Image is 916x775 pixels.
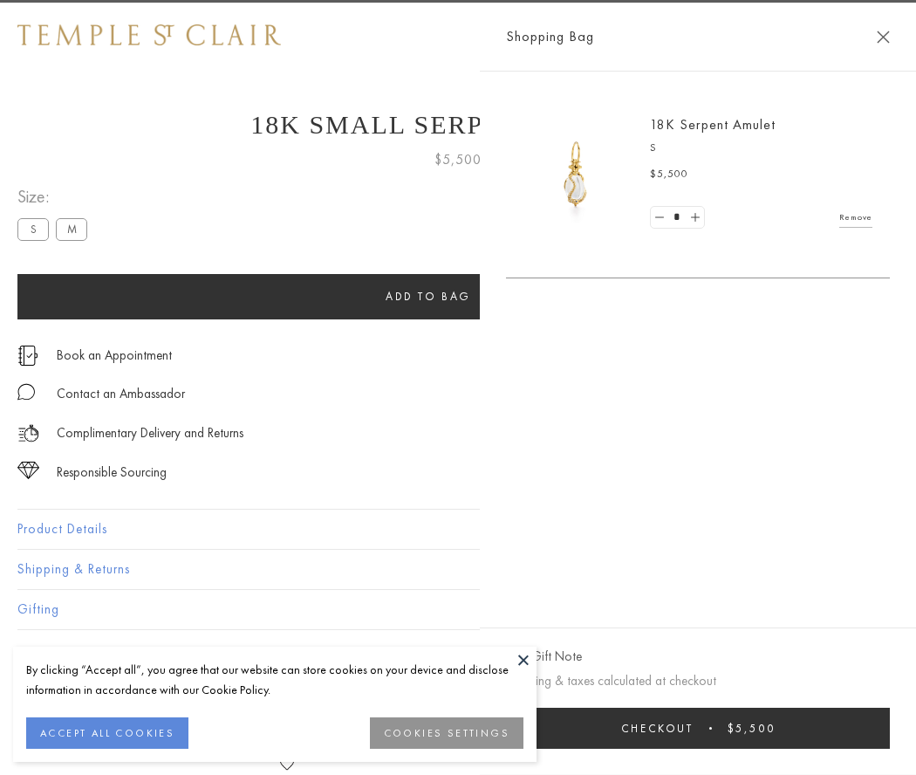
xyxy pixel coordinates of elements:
[57,462,167,484] div: Responsible Sourcing
[650,115,776,134] a: 18K Serpent Amulet
[650,140,872,157] p: S
[523,122,628,227] img: P51836-E11SERPPV
[57,346,172,365] a: Book an Appointment
[17,218,49,240] label: S
[686,207,703,229] a: Set quantity to 2
[506,646,582,668] button: Add Gift Note
[17,274,839,319] button: Add to bag
[17,550,899,589] button: Shipping & Returns
[26,660,523,700] div: By clicking “Accept all”, you agree that our website can store cookies on your device and disclos...
[57,383,185,405] div: Contact an Ambassador
[17,462,39,479] img: icon_sourcing.svg
[17,346,38,366] img: icon_appointment.svg
[621,721,694,736] span: Checkout
[506,670,890,692] p: Shipping & taxes calculated at checkout
[17,422,39,444] img: icon_delivery.svg
[17,383,35,401] img: MessageIcon-01_2.svg
[651,207,668,229] a: Set quantity to 0
[17,182,94,211] span: Size:
[434,148,482,171] span: $5,500
[17,24,281,45] img: Temple St. Clair
[17,590,899,629] button: Gifting
[877,31,890,44] button: Close Shopping Bag
[650,166,688,183] span: $5,500
[728,721,776,736] span: $5,500
[506,708,890,749] button: Checkout $5,500
[17,510,899,549] button: Product Details
[56,218,87,240] label: M
[370,717,523,749] button: COOKIES SETTINGS
[386,289,471,304] span: Add to bag
[506,25,594,48] span: Shopping Bag
[26,717,188,749] button: ACCEPT ALL COOKIES
[839,208,872,227] a: Remove
[17,110,899,140] h1: 18K Small Serpent Amulet
[57,422,243,444] p: Complimentary Delivery and Returns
